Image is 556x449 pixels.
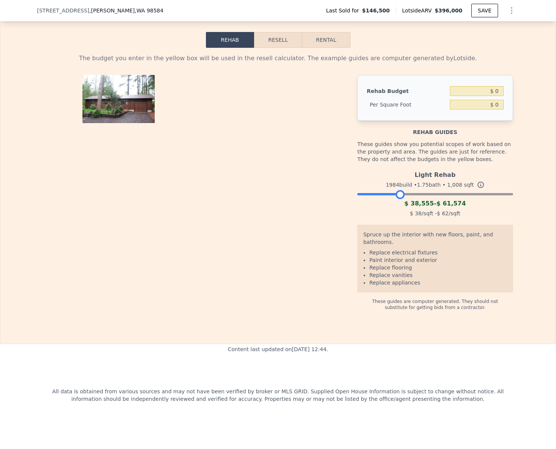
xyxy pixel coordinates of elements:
[357,292,513,310] div: These guides are computer generated. They should not substitute for getting bids from a contractor.
[369,256,507,264] li: Paint interior and exterior
[357,208,513,219] div: /sqft - /sqft
[362,7,390,14] span: $146,500
[82,75,155,129] img: Property Photo 1
[89,7,163,14] span: , [PERSON_NAME]
[37,7,90,14] span: [STREET_ADDRESS]
[369,279,507,286] li: Replace appliances
[43,54,513,63] div: The budget you enter in the yellow box will be used in the resell calculator. The example guides ...
[410,210,422,216] span: $ 38
[357,136,513,167] div: These guides show you potential scopes of work based on the property and area. The guides are jus...
[363,231,507,249] div: Spruce up the interior with new floors, paint, and bathrooms.
[206,32,254,48] button: Rehab
[369,249,507,256] li: Replace electrical fixtures
[447,182,462,188] span: 1,008
[435,8,463,14] span: $396,000
[135,8,163,14] span: , WA 98584
[367,84,447,98] div: Rehab Budget
[228,344,328,388] div: Content last updated on [DATE] 12:44 .
[436,200,466,207] span: $ 61,574
[471,4,498,17] button: SAVE
[357,167,513,180] div: Light Rehab
[504,3,519,18] button: Show Options
[37,388,519,436] div: All data is obtained from various sources and may not have been verified by broker or MLS GRID. S...
[357,180,513,190] div: 1984 build • 1.75 bath • sqft
[367,98,447,111] div: Per Square Foot
[254,32,302,48] button: Resell
[326,7,362,14] span: Last Sold for
[369,271,507,279] li: Replace vanities
[357,199,513,208] div: -
[404,200,434,207] span: $ 38,555
[357,121,513,136] div: Rehab guides
[402,7,434,14] span: Lotside ARV
[369,264,507,271] li: Replace flooring
[437,210,449,216] span: $ 62
[302,32,350,48] button: Rental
